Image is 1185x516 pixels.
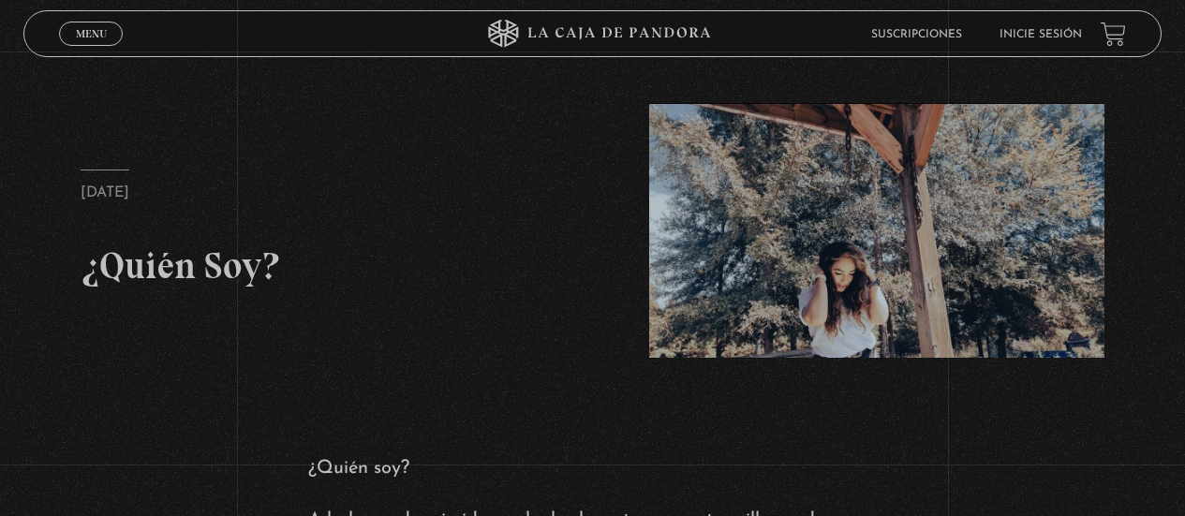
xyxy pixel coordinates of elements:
span: Menu [76,28,107,39]
a: Suscripciones [871,29,962,40]
p: [DATE] [81,170,129,207]
a: Inicie sesión [1000,29,1082,40]
span: Cerrar [69,44,113,57]
a: View your shopping cart [1101,22,1126,47]
p: ¿Quién soy? [308,451,877,485]
h2: ¿Quién Soy? [81,239,536,291]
